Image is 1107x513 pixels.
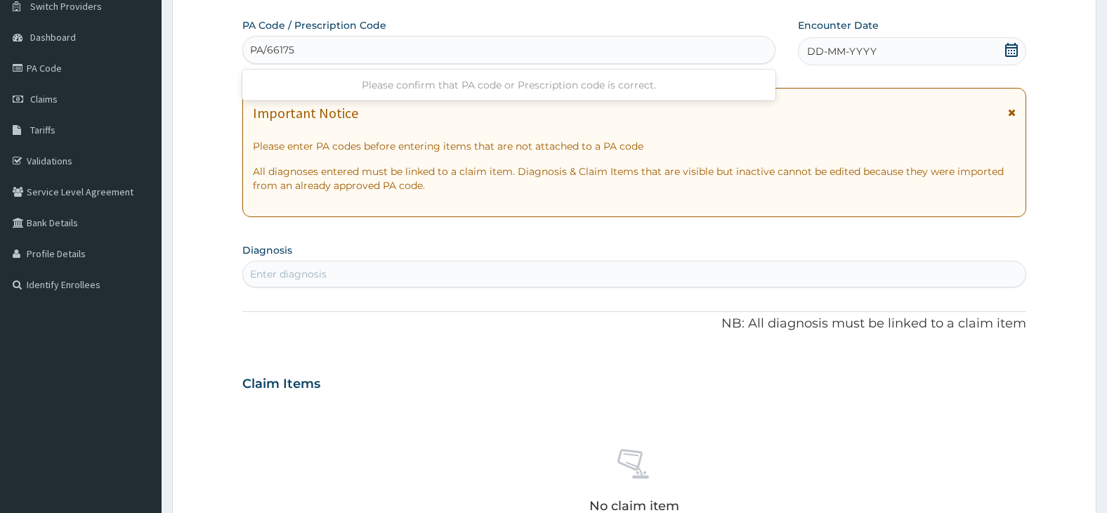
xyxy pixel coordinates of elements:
[253,105,358,121] h1: Important Notice
[250,267,327,281] div: Enter diagnosis
[242,315,1027,333] p: NB: All diagnosis must be linked to a claim item
[807,44,877,58] span: DD-MM-YYYY
[253,164,1016,193] p: All diagnoses entered must be linked to a claim item. Diagnosis & Claim Items that are visible bu...
[30,124,55,136] span: Tariffs
[242,72,775,98] div: Please confirm that PA code or Prescription code is correct.
[589,499,679,513] p: No claim item
[242,377,320,392] h3: Claim Items
[242,18,386,32] label: PA Code / Prescription Code
[30,93,58,105] span: Claims
[253,139,1016,153] p: Please enter PA codes before entering items that are not attached to a PA code
[30,31,76,44] span: Dashboard
[798,18,879,32] label: Encounter Date
[242,243,292,257] label: Diagnosis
